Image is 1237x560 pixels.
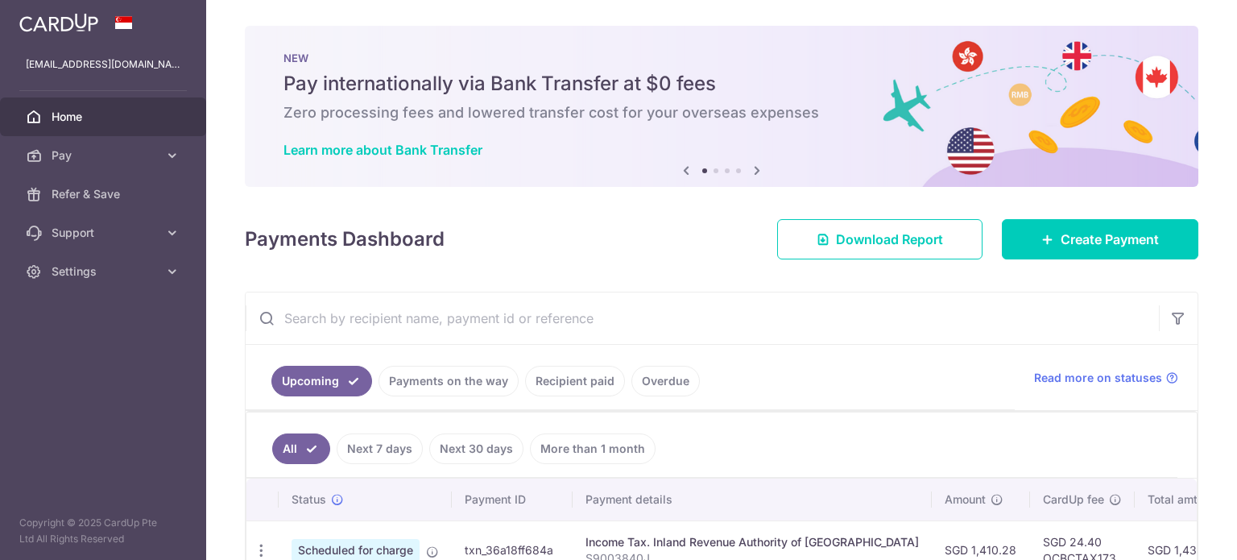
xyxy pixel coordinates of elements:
span: Total amt. [1148,492,1201,508]
span: CardUp fee [1043,492,1104,508]
span: Support [52,225,158,241]
a: Overdue [631,366,700,396]
span: Amount [945,492,986,508]
a: Next 7 days [337,433,423,464]
div: Income Tax. Inland Revenue Authority of [GEOGRAPHIC_DATA] [585,534,919,550]
th: Payment ID [452,479,573,521]
a: Next 30 days [429,433,523,464]
a: Payments on the way [379,366,519,396]
span: Home [52,109,158,125]
span: Download Report [836,230,943,249]
span: Pay [52,147,158,164]
span: Status [292,492,326,508]
a: All [272,433,330,464]
a: Recipient paid [525,366,625,396]
a: Learn more about Bank Transfer [283,142,482,158]
img: CardUp [19,13,98,32]
p: NEW [283,52,1160,64]
span: Create Payment [1061,230,1159,249]
p: [EMAIL_ADDRESS][DOMAIN_NAME] [26,56,180,73]
a: More than 1 month [530,433,656,464]
h4: Payments Dashboard [245,225,445,254]
a: Create Payment [1002,219,1198,259]
span: Settings [52,263,158,280]
img: Bank transfer banner [245,26,1198,187]
h6: Zero processing fees and lowered transfer cost for your overseas expenses [283,103,1160,122]
span: Read more on statuses [1034,370,1162,386]
h5: Pay internationally via Bank Transfer at $0 fees [283,71,1160,97]
a: Upcoming [271,366,372,396]
a: Read more on statuses [1034,370,1178,386]
a: Download Report [777,219,983,259]
th: Payment details [573,479,932,521]
span: Refer & Save [52,186,158,202]
input: Search by recipient name, payment id or reference [246,292,1159,344]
